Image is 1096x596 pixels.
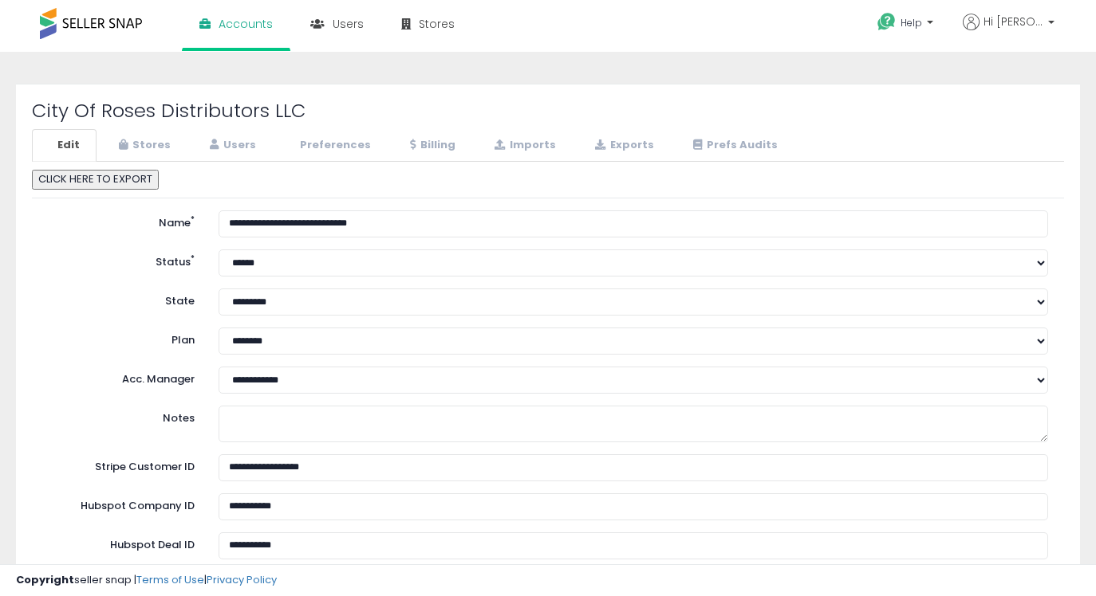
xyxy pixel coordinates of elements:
[36,406,207,426] label: Notes
[16,572,74,587] strong: Copyright
[672,129,794,162] a: Prefs Audits
[98,129,187,162] a: Stores
[207,572,277,587] a: Privacy Policy
[984,14,1043,29] span: Hi [PERSON_NAME]
[36,249,207,270] label: Status
[474,129,573,162] a: Imports
[32,170,159,190] button: CLICK HERE TO EXPORT
[36,288,207,309] label: State
[16,573,277,588] div: seller snap | |
[36,367,207,387] label: Acc. Manager
[274,129,388,162] a: Preferences
[36,210,207,231] label: Name
[36,327,207,348] label: Plan
[963,14,1055,49] a: Hi [PERSON_NAME]
[219,16,273,32] span: Accounts
[32,100,1064,121] h2: City Of Roses Distributors LLC
[36,454,207,475] label: Stripe Customer ID
[419,16,455,32] span: Stores
[36,532,207,553] label: Hubspot Deal ID
[877,12,897,32] i: Get Help
[389,129,472,162] a: Billing
[32,129,97,162] a: Edit
[189,129,273,162] a: Users
[574,129,671,162] a: Exports
[333,16,364,32] span: Users
[901,16,922,29] span: Help
[36,493,207,514] label: Hubspot Company ID
[136,572,204,587] a: Terms of Use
